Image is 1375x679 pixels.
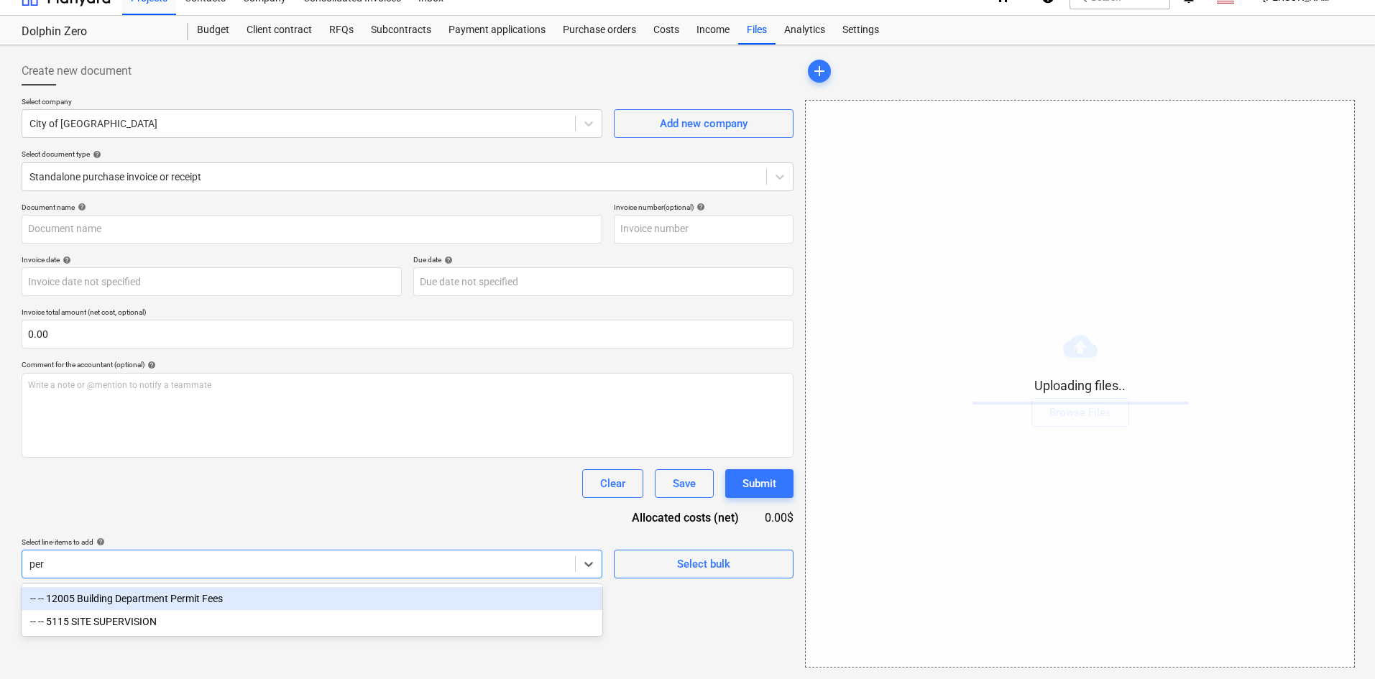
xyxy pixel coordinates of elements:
a: Payment applications [440,16,554,45]
span: help [93,537,105,546]
a: Purchase orders [554,16,645,45]
a: Analytics [776,16,834,45]
p: Uploading files.. [972,377,1188,394]
button: Select bulk [614,550,794,578]
input: Invoice total amount (net cost, optional) [22,320,794,348]
span: help [694,203,705,211]
div: Allocated costs (net) [607,509,762,526]
button: Submit [725,469,794,498]
div: Select line-items to add [22,537,602,547]
iframe: Chat Widget [1303,610,1375,679]
a: Settings [834,16,888,45]
div: Invoice date [22,255,402,264]
span: Create new document [22,63,132,80]
p: Invoice total amount (net cost, optional) [22,308,794,320]
span: help [144,361,156,369]
div: -- -- 12005 Building Department Permit Fees [22,587,602,610]
button: Save [655,469,714,498]
a: Budget [188,16,238,45]
div: Comment for the accountant (optional) [22,360,794,369]
a: Files [738,16,776,45]
span: help [60,256,71,264]
input: Invoice number [614,215,794,244]
a: Client contract [238,16,321,45]
p: Select company [22,97,602,109]
input: Due date not specified [413,267,794,296]
a: Costs [645,16,688,45]
div: Submit [742,474,776,493]
div: Dolphin Zero [22,24,171,40]
div: Save [673,474,696,493]
div: Invoice number (optional) [614,203,794,212]
span: help [75,203,86,211]
a: RFQs [321,16,362,45]
a: Subcontracts [362,16,440,45]
span: add [811,63,828,80]
div: Select bulk [677,555,730,573]
button: Clear [582,469,643,498]
span: help [90,150,101,159]
button: Add new company [614,109,794,138]
input: Document name [22,215,602,244]
a: Income [688,16,738,45]
div: Document name [22,203,602,212]
input: Invoice date not specified [22,267,402,296]
div: Add new company [660,114,748,133]
div: Uploading files..Browse Files [805,100,1355,668]
div: -- -- 5115 SITE SUPERVISION [22,610,602,633]
div: 0.00$ [762,509,794,526]
div: Select document type [22,149,794,159]
span: help [441,256,453,264]
div: Clear [600,474,625,493]
div: Due date [413,255,794,264]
